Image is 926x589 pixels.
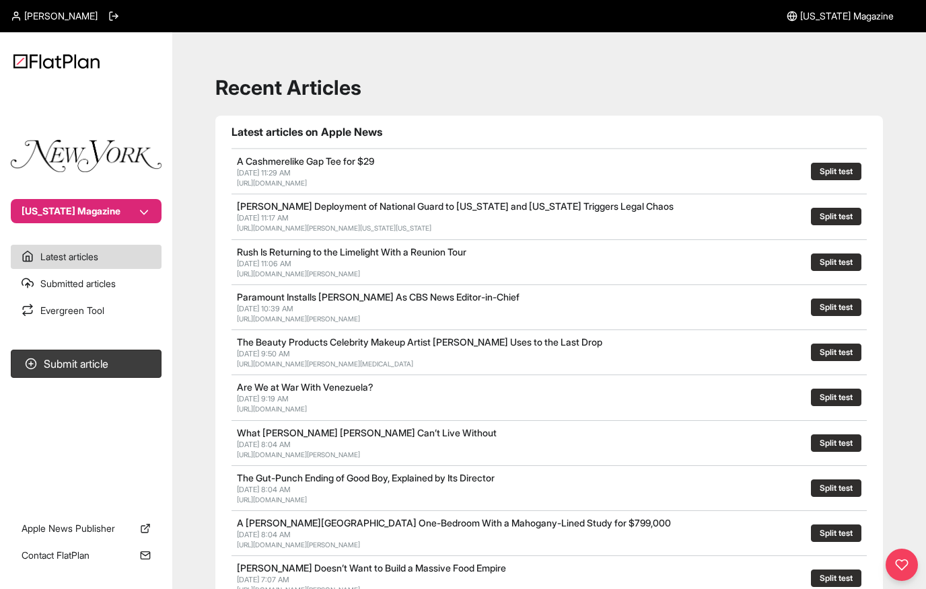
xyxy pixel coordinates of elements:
span: [DATE] 10:39 AM [237,304,293,313]
a: A [PERSON_NAME][GEOGRAPHIC_DATA] One-Bedroom With a Mahogany-Lined Study for $799,000 [237,517,671,528]
span: [DATE] 7:07 AM [237,575,289,584]
span: [DATE] 11:29 AM [237,168,291,178]
span: [DATE] 9:50 AM [237,349,290,358]
a: Evergreen Tool [11,299,162,323]
span: [DATE] 8:04 AM [237,440,291,449]
a: Latest articles [11,245,162,269]
a: [URL][DOMAIN_NAME][PERSON_NAME] [237,315,360,323]
a: [URL][DOMAIN_NAME][PERSON_NAME][MEDICAL_DATA] [237,360,413,368]
button: Split test [811,389,861,406]
button: Split test [811,253,861,271]
a: Submitted articles [11,272,162,296]
span: [DATE] 8:04 AM [237,485,291,494]
a: Paramount Installs [PERSON_NAME] As CBS News Editor-in-Chief [237,291,520,303]
a: [PERSON_NAME] Deployment of National Guard to [US_STATE] and [US_STATE] Triggers Legal Chaos [237,200,674,212]
a: Apple News Publisher [11,516,162,541]
a: [PERSON_NAME] [11,9,98,23]
img: Publication Logo [11,140,162,172]
button: Split test [811,434,861,452]
button: Split test [811,524,861,542]
a: Are We at War With Venezuela? [237,381,373,393]
a: [URL][DOMAIN_NAME][PERSON_NAME] [237,450,360,459]
button: Split test [811,570,861,587]
button: Split test [811,344,861,361]
a: What [PERSON_NAME] [PERSON_NAME] Can’t Live Without [237,427,497,438]
button: Submit article [11,350,162,378]
a: [URL][DOMAIN_NAME] [237,179,307,187]
img: Logo [13,54,100,69]
span: [DATE] 9:19 AM [237,394,289,403]
span: [DATE] 11:17 AM [237,213,289,223]
a: The Beauty Products Celebrity Makeup Artist [PERSON_NAME] Uses to the Last Drop [237,336,602,348]
a: A Cashmerelike Gap Tee for $29 [237,155,374,167]
a: [PERSON_NAME] Doesn’t Want to Build a Massive Food Empire [237,562,506,574]
a: The Gut-Punch Ending of Good Boy, Explained by Its Director [237,472,495,483]
span: [US_STATE] Magazine [800,9,894,23]
a: Contact FlatPlan [11,543,162,567]
button: Split test [811,163,861,180]
button: Split test [811,299,861,316]
span: [DATE] 11:06 AM [237,259,291,268]
a: [URL][DOMAIN_NAME][PERSON_NAME] [237,541,360,549]
span: [DATE] 8:04 AM [237,530,291,539]
span: [PERSON_NAME] [24,9,98,23]
a: [URL][DOMAIN_NAME] [237,405,307,413]
a: Rush Is Returning to the Limelight With a Reunion Tour [237,246,466,258]
a: [URL][DOMAIN_NAME][PERSON_NAME] [237,270,360,278]
button: Split test [811,208,861,225]
h1: Recent Articles [215,75,883,100]
h1: Latest articles on Apple News [231,124,867,140]
a: [URL][DOMAIN_NAME] [237,496,307,504]
button: [US_STATE] Magazine [11,199,162,223]
button: Split test [811,479,861,497]
a: [URL][DOMAIN_NAME][PERSON_NAME][US_STATE][US_STATE] [237,224,431,232]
